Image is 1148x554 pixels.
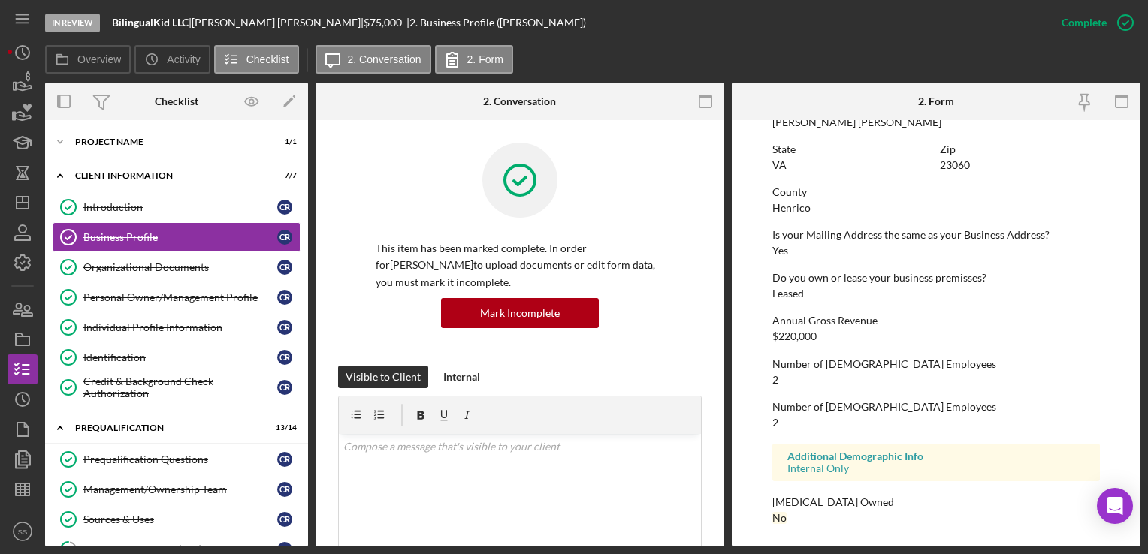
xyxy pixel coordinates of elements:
[346,366,421,388] div: Visible to Client
[940,143,1100,155] div: Zip
[772,288,804,300] div: Leased
[772,229,1099,241] div: Is your Mailing Address the same as your Business Address?
[940,159,970,171] div: 23060
[277,320,292,335] div: C R
[83,483,277,495] div: Management/Ownership Team
[1062,8,1107,38] div: Complete
[277,452,292,467] div: C R
[53,312,301,342] a: Individual Profile InformationCR
[480,298,560,328] div: Mark Incomplete
[772,272,1099,284] div: Do you own or lease your business premisses?
[83,291,277,303] div: Personal Owner/Management Profile
[772,417,778,429] div: 2
[772,116,941,128] div: [PERSON_NAME] [PERSON_NAME]
[53,504,301,534] a: Sources & UsesCR
[772,496,1099,508] div: [MEDICAL_DATA] Owned
[483,95,556,107] div: 2. Conversation
[364,16,402,29] span: $75,000
[467,53,503,65] label: 2. Form
[338,366,428,388] button: Visible to Client
[77,53,121,65] label: Overview
[270,423,297,432] div: 13 / 14
[83,513,277,525] div: Sources & Uses
[75,137,259,146] div: Project Name
[155,95,198,107] div: Checklist
[83,375,277,399] div: Credit & Background Check Authorization
[270,171,297,180] div: 7 / 7
[112,16,189,29] b: BilingualKid LLC
[376,240,664,291] p: This item has been marked complete. In order for [PERSON_NAME] to upload documents or edit form d...
[772,143,932,155] div: State
[53,372,301,402] a: Credit & Background Check AuthorizationCR
[83,231,277,243] div: Business Profile
[83,261,277,273] div: Organizational Documents
[772,186,1099,198] div: County
[277,260,292,275] div: C R
[214,45,299,74] button: Checklist
[277,482,292,497] div: C R
[772,330,817,342] div: $220,000
[772,512,787,524] div: No
[436,366,488,388] button: Internal
[772,401,1099,413] div: Number of [DEMOGRAPHIC_DATA] Employees
[53,222,301,252] a: Business ProfileCR
[246,53,289,65] label: Checklist
[772,245,788,257] div: Yes
[316,45,431,74] button: 2. Conversation
[772,358,1099,370] div: Number of [DEMOGRAPHIC_DATA] Employees
[406,17,586,29] div: | 2. Business Profile ([PERSON_NAME])
[772,159,787,171] div: VA
[8,516,38,546] button: SS
[53,342,301,372] a: IdentificationCR
[134,45,210,74] button: Activity
[45,45,131,74] button: Overview
[192,17,364,29] div: [PERSON_NAME] [PERSON_NAME] |
[348,53,421,65] label: 2. Conversation
[772,374,778,386] div: 2
[167,53,200,65] label: Activity
[787,450,1084,462] div: Additional Demographic Info
[443,366,480,388] div: Internal
[53,192,301,222] a: IntroductionCR
[1097,488,1133,524] div: Open Intercom Messenger
[53,252,301,282] a: Organizational DocumentsCR
[83,351,277,363] div: Identification
[83,321,277,333] div: Individual Profile Information
[75,171,259,180] div: Client Information
[277,350,292,365] div: C R
[53,444,301,474] a: Prequalification QuestionsCR
[772,202,811,214] div: Henrico
[45,14,100,32] div: In Review
[277,380,292,395] div: C R
[1047,8,1140,38] button: Complete
[53,282,301,312] a: Personal Owner/Management ProfileCR
[270,137,297,146] div: 1 / 1
[772,315,1099,327] div: Annual Gross Revenue
[277,230,292,245] div: C R
[64,544,73,554] tspan: 11
[18,528,28,536] text: SS
[112,17,192,29] div: |
[83,453,277,465] div: Prequalification Questions
[277,290,292,305] div: C R
[918,95,954,107] div: 2. Form
[83,201,277,213] div: Introduction
[277,200,292,215] div: C R
[787,462,1084,474] div: Internal Only
[53,474,301,504] a: Management/Ownership TeamCR
[277,512,292,527] div: C R
[435,45,513,74] button: 2. Form
[441,298,599,328] button: Mark Incomplete
[75,423,259,432] div: Prequalification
